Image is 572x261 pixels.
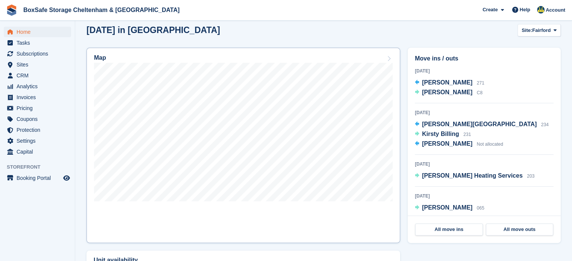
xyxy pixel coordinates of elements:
span: CRM [17,70,62,81]
a: menu [4,103,71,113]
button: Site: Fairford [517,24,561,36]
a: menu [4,38,71,48]
h2: [DATE] in [GEOGRAPHIC_DATA] [86,25,220,35]
div: [DATE] [415,161,554,167]
span: Booking Portal [17,173,62,183]
span: Invoices [17,92,62,103]
span: [PERSON_NAME] [422,89,472,95]
span: 065 [477,205,484,211]
span: Pricing [17,103,62,113]
a: menu [4,27,71,37]
span: [PERSON_NAME] [422,140,472,147]
a: menu [4,59,71,70]
a: menu [4,173,71,183]
span: Not allocated [477,142,503,147]
a: menu [4,81,71,92]
a: [PERSON_NAME] Heating Services 203 [415,171,534,181]
a: Kirsty Billing 231 [415,130,471,139]
span: [PERSON_NAME] [422,204,472,211]
div: [DATE] [415,193,554,199]
span: Kirsty Billing [422,131,459,137]
img: stora-icon-8386f47178a22dfd0bd8f6a31ec36ba5ce8667c1dd55bd0f319d3a0aa187defe.svg [6,5,17,16]
span: Capital [17,146,62,157]
a: menu [4,146,71,157]
div: [DATE] [415,68,554,74]
span: 234 [541,122,549,127]
span: Analytics [17,81,62,92]
a: Map [86,48,400,243]
span: Coupons [17,114,62,124]
a: [PERSON_NAME] C8 [415,88,482,98]
span: Sites [17,59,62,70]
a: [PERSON_NAME] 271 [415,78,484,88]
a: BoxSafe Storage Cheltenham & [GEOGRAPHIC_DATA] [20,4,182,16]
span: Site: [522,27,532,34]
a: [PERSON_NAME][GEOGRAPHIC_DATA] 234 [415,120,549,130]
h2: Map [94,54,106,61]
span: Protection [17,125,62,135]
a: All move ins [415,223,483,235]
span: 203 [527,173,534,179]
span: Home [17,27,62,37]
a: menu [4,92,71,103]
a: All move outs [486,223,554,235]
span: Settings [17,136,62,146]
span: Help [520,6,530,14]
span: Tasks [17,38,62,48]
a: menu [4,136,71,146]
a: menu [4,125,71,135]
span: Account [546,6,565,14]
span: Fairford [532,27,551,34]
img: Kim Virabi [537,6,545,14]
a: [PERSON_NAME] 065 [415,203,484,213]
span: C8 [477,90,482,95]
a: menu [4,70,71,81]
span: [PERSON_NAME] [422,79,472,86]
span: Create [482,6,498,14]
div: [DATE] [415,109,554,116]
span: [PERSON_NAME][GEOGRAPHIC_DATA] [422,121,537,127]
span: Storefront [7,163,75,171]
span: 231 [463,132,471,137]
span: 271 [477,80,484,86]
a: menu [4,48,71,59]
a: Preview store [62,173,71,183]
span: [PERSON_NAME] Heating Services [422,172,523,179]
span: Subscriptions [17,48,62,59]
a: [PERSON_NAME] Not allocated [415,139,503,149]
a: menu [4,114,71,124]
h2: Move ins / outs [415,54,554,63]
